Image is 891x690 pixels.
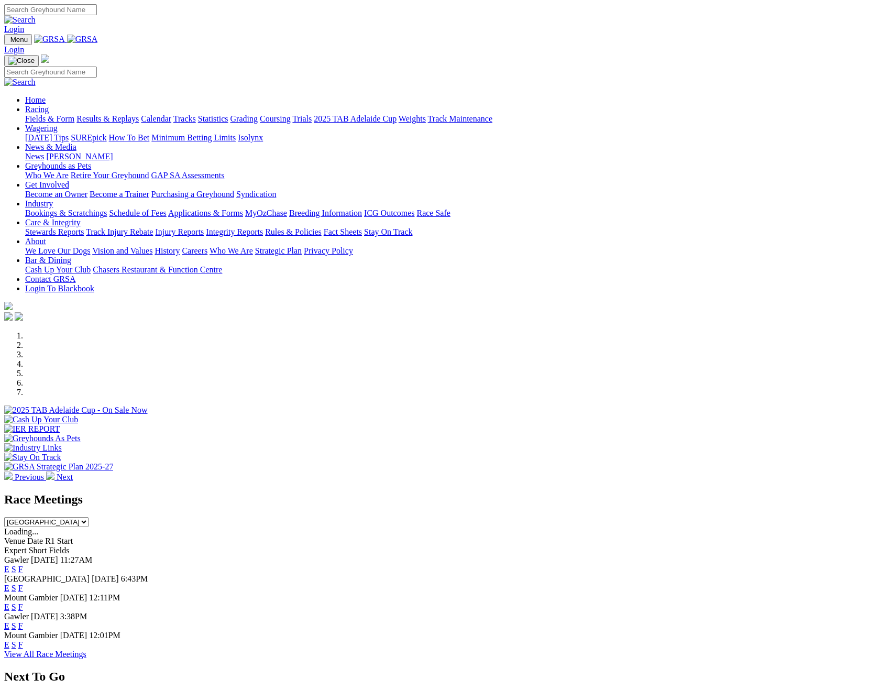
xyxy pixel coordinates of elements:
button: Toggle navigation [4,55,39,67]
div: News & Media [25,152,887,161]
span: 6:43PM [121,574,148,583]
a: S [12,640,16,649]
h2: Next To Go [4,670,887,684]
span: R1 Start [45,536,73,545]
a: F [18,621,23,630]
img: logo-grsa-white.png [4,302,13,310]
span: Gawler [4,555,29,564]
img: chevron-right-pager-white.svg [46,472,54,480]
span: [DATE] [92,574,119,583]
a: Integrity Reports [206,227,263,236]
span: Previous [15,473,44,481]
a: Track Maintenance [428,114,492,123]
div: Industry [25,209,887,218]
span: 12:11PM [89,593,120,602]
a: Greyhounds as Pets [25,161,91,170]
a: Grading [230,114,258,123]
img: GRSA Strategic Plan 2025-27 [4,462,113,472]
a: Trials [292,114,312,123]
a: Who We Are [210,246,253,255]
a: Racing [25,105,49,114]
a: S [12,584,16,593]
a: [PERSON_NAME] [46,152,113,161]
img: Greyhounds As Pets [4,434,81,443]
a: Breeding Information [289,209,362,217]
div: Get Involved [25,190,887,199]
span: Next [57,473,73,481]
a: Fact Sheets [324,227,362,236]
img: Cash Up Your Club [4,415,78,424]
img: IER REPORT [4,424,60,434]
a: Who We Are [25,171,69,180]
img: Close [8,57,35,65]
span: 11:27AM [60,555,93,564]
span: [DATE] [31,612,58,621]
span: Fields [49,546,69,555]
a: GAP SA Assessments [151,171,225,180]
div: Care & Integrity [25,227,887,237]
a: E [4,603,9,611]
a: F [18,584,23,593]
a: 2025 TAB Adelaide Cup [314,114,397,123]
h2: Race Meetings [4,492,887,507]
div: Wagering [25,133,887,143]
a: Login To Blackbook [25,284,94,293]
img: GRSA [34,35,65,44]
a: Purchasing a Greyhound [151,190,234,199]
a: F [18,565,23,574]
span: Gawler [4,612,29,621]
span: Date [27,536,43,545]
a: Privacy Policy [304,246,353,255]
span: [GEOGRAPHIC_DATA] [4,574,90,583]
input: Search [4,4,97,15]
a: Cash Up Your Club [25,265,91,274]
a: We Love Our Dogs [25,246,90,255]
a: Calendar [141,114,171,123]
img: twitter.svg [15,312,23,321]
a: S [12,603,16,611]
a: Strategic Plan [255,246,302,255]
a: Syndication [236,190,276,199]
a: Care & Integrity [25,218,81,227]
a: Fields & Form [25,114,74,123]
a: Track Injury Rebate [86,227,153,236]
img: 2025 TAB Adelaide Cup - On Sale Now [4,406,148,415]
img: GRSA [67,35,98,44]
input: Search [4,67,97,78]
img: Industry Links [4,443,62,453]
img: Stay On Track [4,453,61,462]
div: Bar & Dining [25,265,887,275]
a: Contact GRSA [25,275,75,283]
a: Vision and Values [92,246,152,255]
a: ICG Outcomes [364,209,414,217]
a: E [4,565,9,574]
a: Minimum Betting Limits [151,133,236,142]
span: Mount Gambier [4,593,58,602]
span: Menu [10,36,28,43]
a: E [4,640,9,649]
a: News [25,152,44,161]
a: Previous [4,473,46,481]
a: Home [25,95,46,104]
a: How To Bet [109,133,150,142]
a: S [12,621,16,630]
a: Next [46,473,73,481]
span: Loading... [4,527,38,536]
a: Schedule of Fees [109,209,166,217]
button: Toggle navigation [4,34,32,45]
a: Rules & Policies [265,227,322,236]
a: Become an Owner [25,190,87,199]
div: About [25,246,887,256]
span: 12:01PM [89,631,120,640]
div: Racing [25,114,887,124]
a: Chasers Restaurant & Function Centre [93,265,222,274]
a: About [25,237,46,246]
img: chevron-left-pager-white.svg [4,472,13,480]
img: logo-grsa-white.png [41,54,49,63]
a: Retire Your Greyhound [71,171,149,180]
div: Greyhounds as Pets [25,171,887,180]
img: facebook.svg [4,312,13,321]
a: Bookings & Scratchings [25,209,107,217]
a: Wagering [25,124,58,133]
a: SUREpick [71,133,106,142]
